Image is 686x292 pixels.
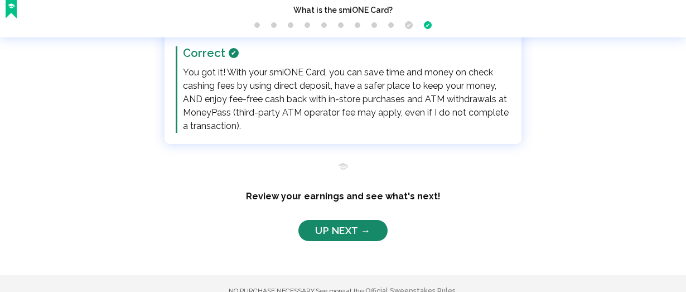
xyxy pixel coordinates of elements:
[6,6,680,16] h3: What is the smiONE Card?
[338,161,348,172] b: ✍
[298,220,387,241] a: Up Next →
[8,3,15,10] b: ✍
[183,46,225,60] span: Correct
[246,191,441,202] strong: Review your earnings and see what's next!
[360,224,370,236] b: →
[229,48,239,58] b: ✔
[183,66,510,133] p: You got it! With your smiONE Card, you can save time and money on check cashing fees by using dir...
